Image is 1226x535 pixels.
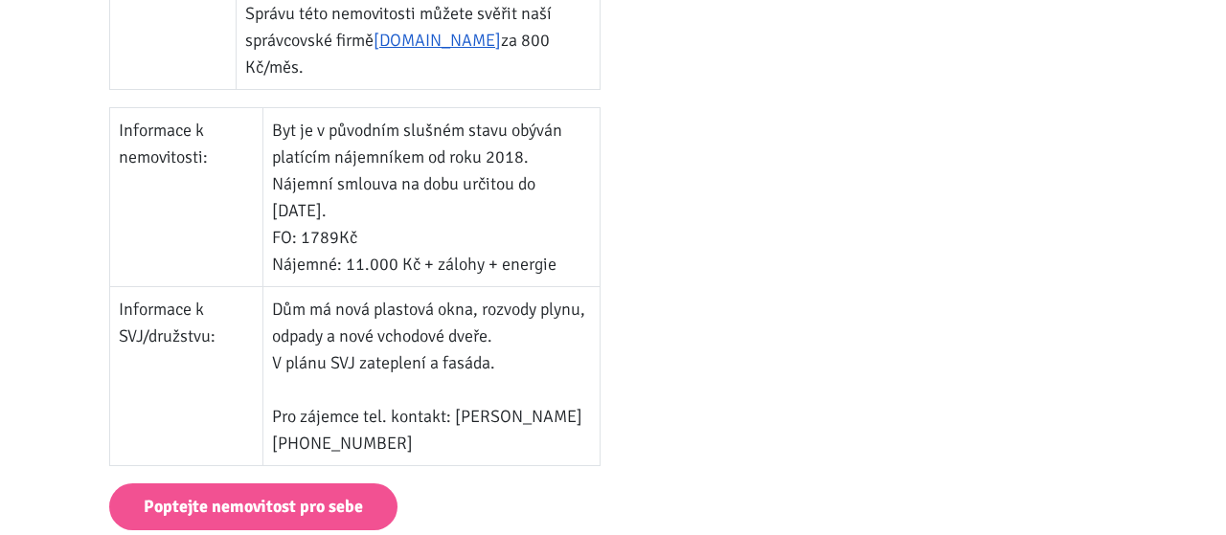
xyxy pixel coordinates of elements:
td: Dům má nová plastová okna, rozvody plynu, odpady a nové vchodové dveře. V plánu SVJ zateplení a f... [262,286,600,465]
td: Informace k SVJ/družstvu: [109,286,262,465]
td: Informace k nemovitosti: [109,107,262,286]
a: Poptejte nemovitost pro sebe [109,483,397,530]
a: [DOMAIN_NAME] [374,30,501,51]
td: Byt je v původním slušném stavu obýván platícím nájemníkem od roku 2018. Nájemní smlouva na dobu ... [262,107,600,286]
